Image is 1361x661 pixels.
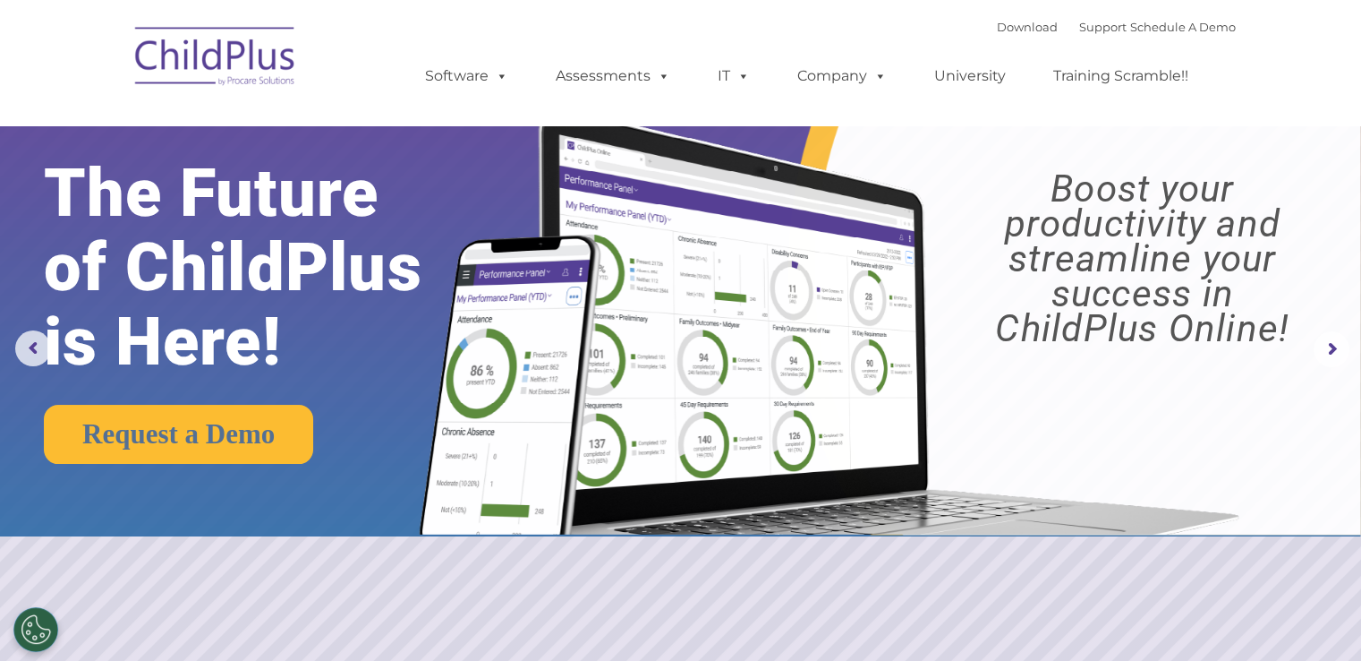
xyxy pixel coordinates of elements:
[700,58,768,94] a: IT
[916,58,1024,94] a: University
[44,405,313,464] a: Request a Demo
[1130,20,1236,34] a: Schedule A Demo
[538,58,688,94] a: Assessments
[249,118,303,132] span: Last name
[779,58,905,94] a: Company
[1035,58,1206,94] a: Training Scramble!!
[997,20,1236,34] font: |
[940,171,1344,346] rs-layer: Boost your productivity and streamline your success in ChildPlus Online!
[126,14,305,104] img: ChildPlus by Procare Solutions
[13,607,58,652] button: Cookies Settings
[997,20,1058,34] a: Download
[1079,20,1127,34] a: Support
[44,156,479,379] rs-layer: The Future of ChildPlus is Here!
[249,192,325,205] span: Phone number
[407,58,526,94] a: Software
